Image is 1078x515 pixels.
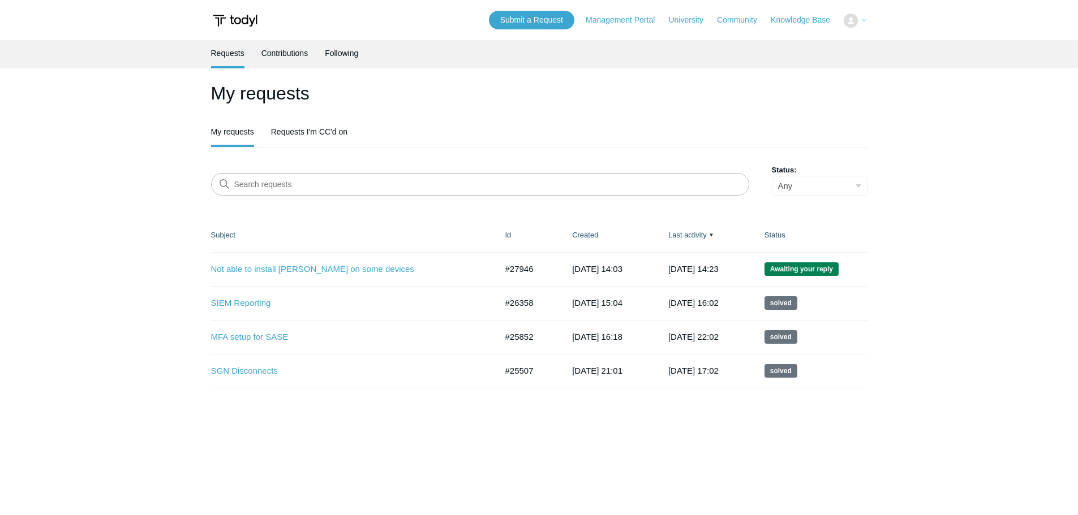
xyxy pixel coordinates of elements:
[494,320,561,354] td: #25852
[753,218,867,252] th: Status
[765,262,839,276] span: We are waiting for you to respond
[765,364,797,378] span: This request has been solved
[494,354,561,388] td: #25507
[494,252,561,286] td: #27946
[572,366,622,375] time: 2025-06-16T21:01:18+00:00
[572,231,598,239] a: Created
[211,365,480,378] a: SGN Disconnects
[211,173,749,196] input: Search requests
[261,40,308,66] a: Contributions
[668,14,714,26] a: University
[211,331,480,344] a: MFA setup for SASE
[771,14,841,26] a: Knowledge Base
[494,286,561,320] td: #26358
[765,296,797,310] span: This request has been solved
[717,14,768,26] a: Community
[211,119,254,145] a: My requests
[772,165,867,176] label: Status:
[211,263,480,276] a: Not able to install [PERSON_NAME] on some devices
[572,298,622,308] time: 2025-07-18T15:04:57+00:00
[668,366,719,375] time: 2025-07-15T17:02:08+00:00
[211,80,867,107] h1: My requests
[668,264,719,274] time: 2025-09-05T14:23:58+00:00
[572,264,622,274] time: 2025-09-05T14:03:50+00:00
[211,218,494,252] th: Subject
[668,231,707,239] a: Last activity▼
[489,11,574,29] a: Submit a Request
[765,330,797,344] span: This request has been solved
[572,332,622,341] time: 2025-07-01T16:18:17+00:00
[668,332,719,341] time: 2025-07-30T22:02:31+00:00
[325,40,358,66] a: Following
[271,119,347,145] a: Requests I'm CC'd on
[494,218,561,252] th: Id
[211,297,480,310] a: SIEM Reporting
[708,231,714,239] span: ▼
[211,40,244,66] a: Requests
[211,10,259,31] img: Todyl Support Center Help Center home page
[586,14,666,26] a: Management Portal
[668,298,719,308] time: 2025-08-20T16:02:16+00:00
